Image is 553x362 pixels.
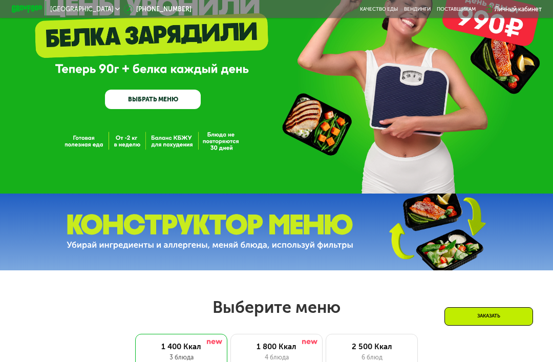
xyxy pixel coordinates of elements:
[495,5,542,14] div: Личный кабинет
[239,342,314,351] div: 1 800 Ккал
[50,6,114,12] span: [GEOGRAPHIC_DATA]
[143,353,220,362] div: 3 блюда
[437,6,476,12] div: поставщикам
[334,353,410,362] div: 6 блюд
[25,297,528,317] h2: Выберите меню
[124,5,192,14] a: [PHONE_NUMBER]
[404,6,431,12] a: Вендинги
[143,342,220,351] div: 1 400 Ккал
[239,353,314,362] div: 4 блюда
[444,307,533,326] div: Заказать
[334,342,410,351] div: 2 500 Ккал
[105,90,201,109] a: ВЫБРАТЬ МЕНЮ
[360,6,398,12] a: Качество еды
